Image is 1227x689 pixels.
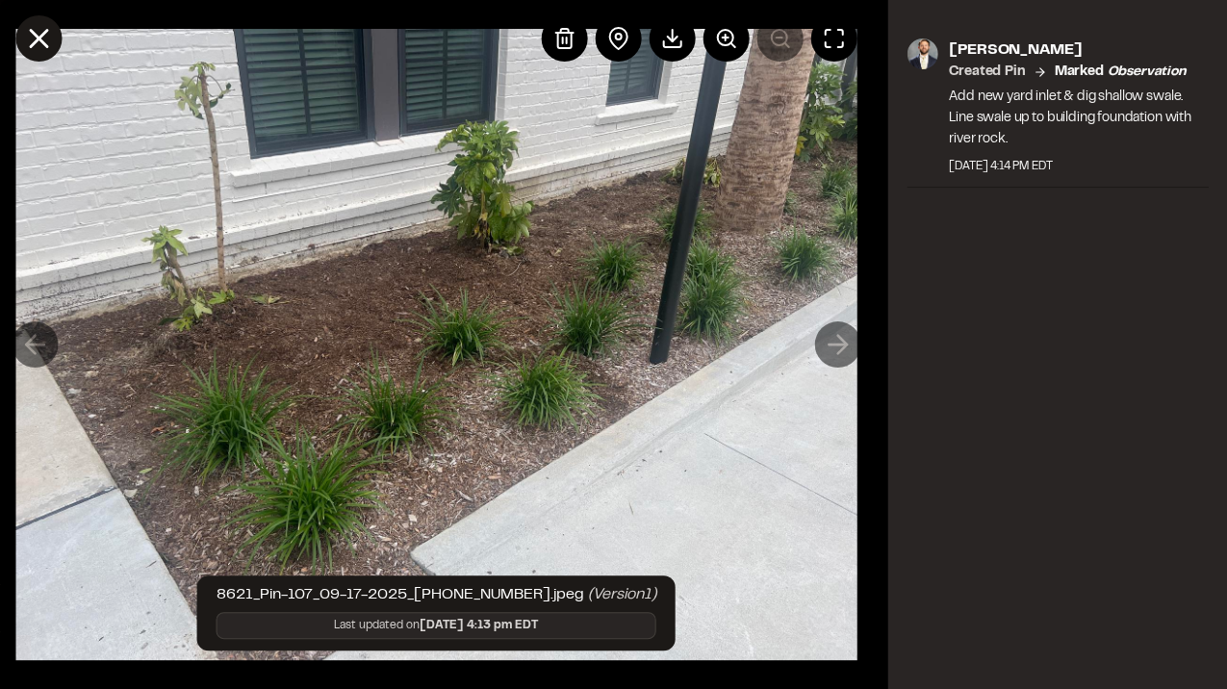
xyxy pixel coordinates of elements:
[15,15,62,62] button: Close modal
[949,87,1208,150] p: Add new yard inlet & dig shallow swale. Line swale up to building foundation with river rock.
[1107,66,1186,78] em: observation
[949,62,1025,83] p: Created Pin
[810,15,856,62] button: Toggle Fullscreen
[15,10,856,679] img: file
[949,38,1208,62] p: [PERSON_NAME]
[907,38,937,69] img: photo
[703,15,749,62] button: Zoom in
[1054,62,1186,83] p: Marked
[949,158,1208,175] div: [DATE] 4:14 PM EDT
[595,15,641,62] div: View pin on map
